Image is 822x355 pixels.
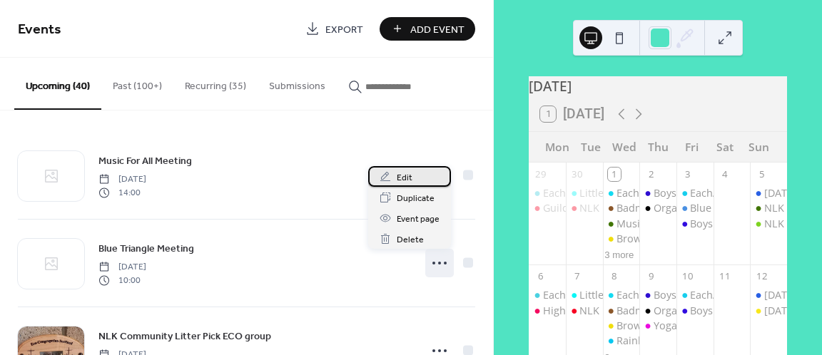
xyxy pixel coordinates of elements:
[98,274,146,287] span: 10:00
[616,334,664,348] div: Rainbows
[603,201,640,215] div: Badminton
[639,201,676,215] div: Organist Practice
[603,232,640,246] div: Brownies
[654,304,736,318] div: Organist Practice
[750,304,787,318] div: Sunday Funday
[616,201,670,215] div: Badminton
[397,212,440,227] span: Event page
[98,240,194,257] a: Blue Triangle Meeting
[98,328,271,344] a: NLK Community Litter Pick ECO group
[607,132,641,163] div: Wed
[690,217,753,231] div: Boys Brigade
[654,186,773,200] div: Boys Brigade Badminton
[534,168,547,180] div: 29
[709,132,742,163] div: Sat
[98,154,192,169] span: Music For All Meeting
[543,304,624,318] div: Highlights group
[529,201,566,215] div: Guild
[258,58,337,108] button: Submissions
[599,247,639,261] button: 3 more
[639,319,676,333] div: Yoga
[719,270,731,283] div: 11
[719,168,731,180] div: 4
[690,288,719,302] div: EachA
[534,270,547,283] div: 6
[410,22,465,37] span: Add Event
[397,232,424,247] span: Delete
[571,168,584,180] div: 30
[616,186,646,200] div: EachA
[579,288,635,302] div: Little Seeds
[543,201,569,215] div: Guild
[579,304,668,318] div: NLK Drama Group
[644,168,657,180] div: 2
[543,288,572,302] div: EachA
[295,17,374,41] a: Export
[750,186,787,200] div: Sunday Service
[529,76,787,97] div: [DATE]
[566,186,603,200] div: Little Seeds
[98,153,192,169] a: Music For All Meeting
[397,170,412,185] span: Edit
[540,132,574,163] div: Mon
[603,334,640,348] div: Rainbows
[579,186,635,200] div: Little Seeds
[654,201,736,215] div: Organist Practice
[639,304,676,318] div: Organist Practice
[566,288,603,302] div: Little Seeds
[644,270,657,283] div: 9
[654,319,677,333] div: Yoga
[639,288,676,302] div: Boys Brigade Badminton
[529,304,566,318] div: Highlights group
[98,329,271,344] span: NLK Community Litter Pick ECO group
[603,186,640,200] div: EachA
[676,288,714,302] div: EachA
[14,58,101,110] button: Upcoming (40)
[755,168,768,180] div: 5
[571,270,584,283] div: 7
[681,270,694,283] div: 10
[616,217,721,231] div: Music For All Meeting
[616,232,661,246] div: Brownies
[325,22,363,37] span: Export
[608,168,621,180] div: 1
[755,270,768,283] div: 12
[98,186,146,199] span: 14:00
[676,217,714,231] div: Boys Brigade
[676,304,714,318] div: Boys Brigade
[750,288,787,302] div: Sunday Service
[566,201,603,215] div: NLK Drama Group
[603,217,640,231] div: Music For All Meeting
[690,201,796,215] div: Blue Triangle Meeting
[397,191,435,206] span: Duplicate
[690,186,719,200] div: EachA
[603,304,640,318] div: Badminton
[603,288,640,302] div: EachA
[98,261,146,274] span: [DATE]
[641,132,675,163] div: Thu
[566,304,603,318] div: NLK Drama Group
[101,58,173,108] button: Past (100+)
[603,319,640,333] div: Brownies
[750,201,787,215] div: NLK Community Litter Pick ECO group
[654,288,773,302] div: Boys Brigade Badminton
[675,132,709,163] div: Fri
[18,16,61,43] span: Events
[742,132,776,163] div: Sun
[616,288,646,302] div: EachA
[639,186,676,200] div: Boys Brigade Badminton
[579,201,668,215] div: NLK Drama Group
[608,270,621,283] div: 8
[750,217,787,231] div: NLK Community Litter Pick ECO group
[98,242,194,257] span: Blue Triangle Meeting
[529,288,566,302] div: EachA
[574,132,607,163] div: Tue
[681,168,694,180] div: 3
[676,186,714,200] div: EachA
[380,17,475,41] button: Add Event
[173,58,258,108] button: Recurring (35)
[690,304,753,318] div: Boys Brigade
[98,173,146,186] span: [DATE]
[529,186,566,200] div: EachA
